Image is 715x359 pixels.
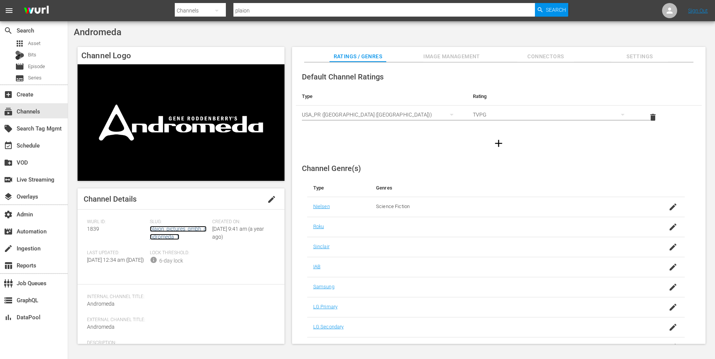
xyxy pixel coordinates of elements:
[150,226,207,240] a: plaion_pictures_gmbh_andromeda_1
[28,74,42,82] span: Series
[78,64,284,181] img: Andromeda
[150,219,209,225] span: Slug:
[4,279,13,288] span: Job Queues
[4,124,13,133] span: Search Tag Mgmt
[267,195,276,204] span: edit
[87,226,99,232] span: 1839
[28,63,45,70] span: Episode
[4,90,13,99] span: Create
[87,250,146,256] span: Last Updated:
[18,2,54,20] img: ans4CAIJ8jUAAAAAAAAAAAAAAAAAAAAAAAAgQb4GAAAAAAAAAAAAAAAAAAAAAAAAJMjXAAAAAAAAAAAAAAAAAAAAAAAAgAT5G...
[87,340,271,346] span: Description:
[15,62,24,71] span: Episode
[307,179,370,197] th: Type
[4,175,13,184] span: Live Streaming
[87,324,115,330] span: Andromeda
[296,87,467,106] th: Type
[330,52,386,61] span: Ratings / Genres
[4,26,13,35] span: Search
[15,51,24,60] div: Bits
[87,257,144,263] span: [DATE] 12:34 am ([DATE])
[4,158,13,167] span: VOD
[313,204,330,209] a: Nielsen
[370,179,643,197] th: Genres
[302,72,384,81] span: Default Channel Ratings
[78,47,284,64] h4: Channel Logo
[4,313,13,322] span: DataPool
[467,87,638,106] th: Rating
[473,104,632,125] div: TVPG
[84,194,137,204] span: Channel Details
[546,3,566,17] span: Search
[87,294,271,300] span: Internal Channel Title:
[517,52,574,61] span: Connectors
[4,192,13,201] span: Overlays
[5,6,14,15] span: menu
[313,264,320,269] a: IAB
[4,244,13,253] span: Ingestion
[28,40,40,47] span: Asset
[4,296,13,305] span: GraphQL
[212,219,271,225] span: Created On:
[4,210,13,219] span: Admin
[313,224,324,229] a: Roku
[15,39,24,48] span: Asset
[688,8,708,14] a: Sign Out
[302,164,361,173] span: Channel Genre(s)
[15,74,24,83] span: Series
[150,256,157,264] span: info
[4,261,13,270] span: Reports
[212,226,264,240] span: [DATE] 9:41 am (a year ago)
[535,3,568,17] button: Search
[644,108,662,126] button: delete
[159,257,183,265] div: 6-day lock
[313,344,338,350] a: LG Channel
[74,27,121,37] span: Andromeda
[296,87,702,129] table: simple table
[423,52,480,61] span: Image Management
[611,52,668,61] span: Settings
[150,250,209,256] span: Lock Threshold:
[313,284,334,289] a: Samsung
[4,141,13,150] span: Schedule
[87,301,115,307] span: Andromeda
[313,244,330,249] a: Sinclair
[313,324,344,329] a: LG Secondary
[87,219,146,225] span: Wurl ID:
[313,304,337,309] a: LG Primary
[648,113,657,122] span: delete
[28,51,36,59] span: Bits
[4,107,13,116] span: Channels
[302,104,461,125] div: USA_PR ([GEOGRAPHIC_DATA] ([GEOGRAPHIC_DATA]))
[87,317,271,323] span: External Channel Title:
[4,227,13,236] span: Automation
[263,190,281,208] button: edit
